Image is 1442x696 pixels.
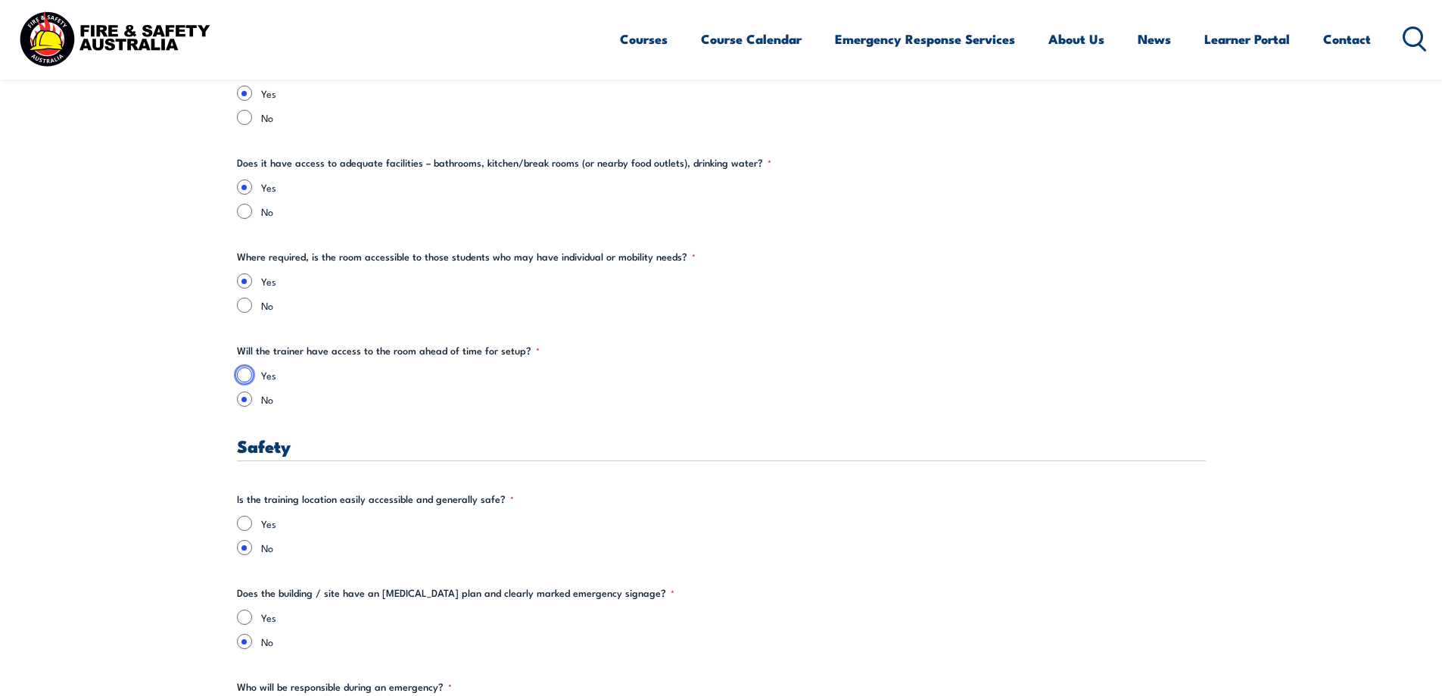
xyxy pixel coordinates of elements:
[237,679,1206,694] label: Who will be responsible during an emergency?
[237,155,771,170] legend: Does it have access to adequate facilities – bathrooms, kitchen/break rooms (or nearby food outle...
[261,516,1206,531] label: Yes
[237,249,696,264] legend: Where required, is the room accessible to those students who may have individual or mobility needs?
[835,19,1015,59] a: Emergency Response Services
[1048,19,1104,59] a: About Us
[261,610,1206,625] label: Yes
[1138,19,1171,59] a: News
[237,437,1206,454] h3: Safety
[261,179,1206,195] label: Yes
[261,298,1206,313] label: No
[261,86,1206,101] label: Yes
[1204,19,1290,59] a: Learner Portal
[237,492,514,507] legend: Is the training location easily accessible and generally safe?
[261,634,1206,649] label: No
[261,540,1206,555] label: No
[261,110,1206,125] label: No
[620,19,668,59] a: Courses
[701,19,802,59] a: Course Calendar
[1323,19,1371,59] a: Contact
[261,273,1206,289] label: Yes
[261,392,1206,407] label: No
[237,585,674,601] legend: Does the building / site have an [MEDICAL_DATA] plan and clearly marked emergency signage?
[237,343,540,358] legend: Will the trainer have access to the room ahead of time for setup?
[261,367,1206,382] label: Yes
[261,204,1206,219] label: No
